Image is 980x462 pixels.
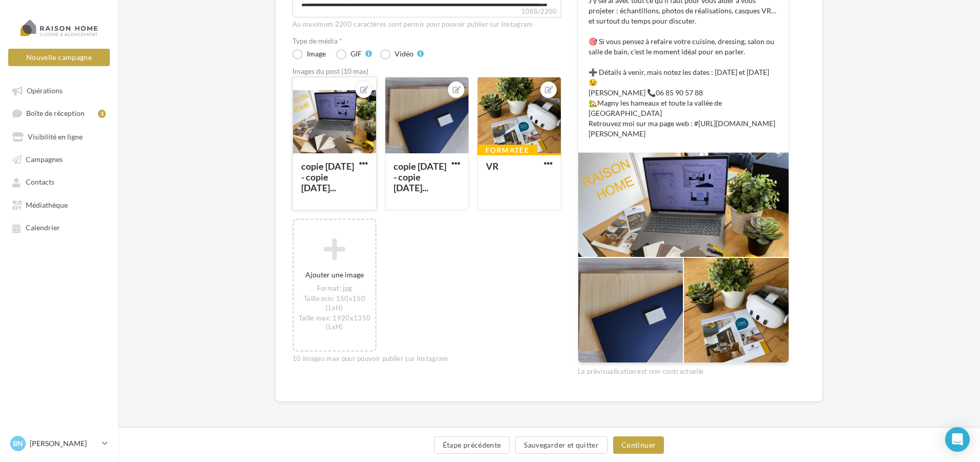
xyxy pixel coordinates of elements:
div: copie [DATE] - copie [DATE]... [301,160,354,193]
div: La prévisualisation est non-contractuelle [578,363,789,376]
span: Médiathèque [26,200,68,209]
span: Bn [13,438,23,449]
div: Formatée [477,145,537,156]
div: Au maximum 2200 caractères sont permis pour pouvoir publier sur Instagram [292,20,561,29]
div: GIF [350,50,362,57]
span: Campagnes [26,155,63,164]
div: Open Intercom Messenger [945,427,970,452]
span: Boîte de réception [26,109,85,118]
label: 1088/2200 [292,6,561,17]
button: Nouvelle campagne [8,49,110,66]
p: [PERSON_NAME] [30,438,98,449]
span: Visibilité en ligne [28,132,83,141]
div: Images du post (10 max) [292,68,561,75]
span: Contacts [26,178,54,187]
a: Calendrier [6,218,112,236]
a: Visibilité en ligne [6,127,112,146]
a: Opérations [6,81,112,99]
div: copie [DATE] - copie [DATE]... [394,160,446,193]
span: Opérations [27,86,63,95]
div: Image [307,50,326,57]
span: Calendrier [26,224,60,232]
a: Médiathèque [6,195,112,214]
a: Boîte de réception3 [6,104,112,123]
a: Contacts [6,172,112,191]
label: Type de média * [292,37,561,45]
div: VR [486,160,499,172]
button: Continuer [613,436,664,454]
div: 3 [98,110,106,118]
button: Étape précédente [434,436,510,454]
a: Campagnes [6,150,112,168]
div: 10 images max pour pouvoir publier sur Instagram [292,354,561,364]
a: Bn [PERSON_NAME] [8,434,110,453]
div: Vidéo [395,50,414,57]
button: Sauvegarder et quitter [515,436,607,454]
